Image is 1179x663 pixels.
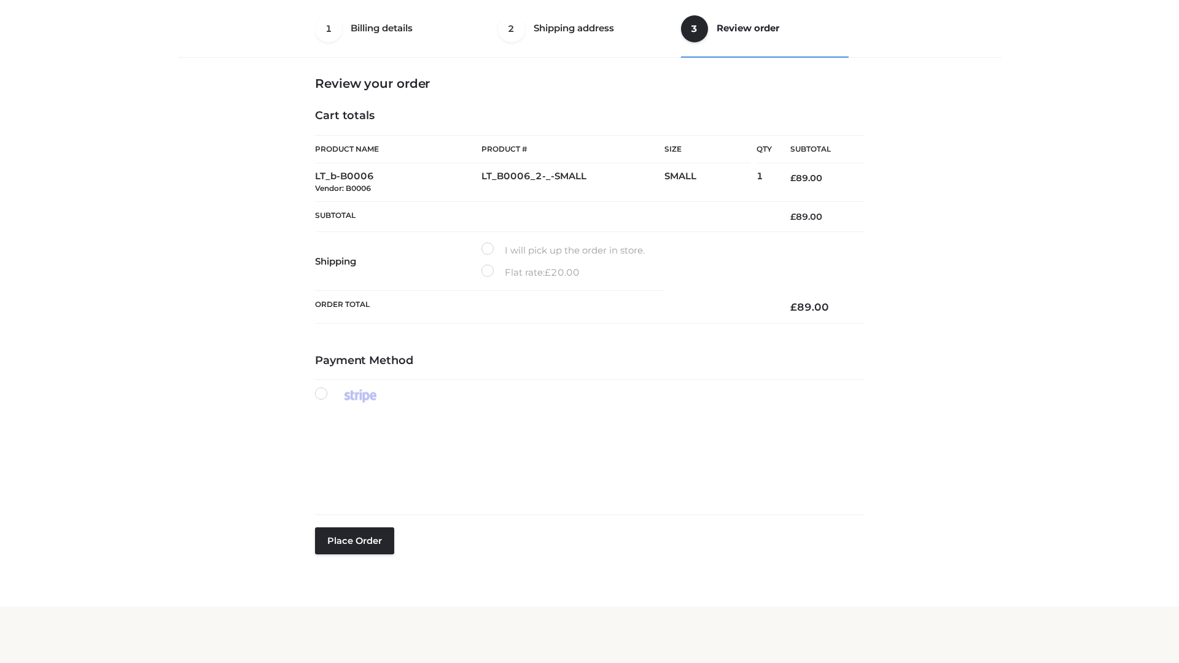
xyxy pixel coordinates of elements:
[315,76,864,91] h3: Review your order
[481,135,664,163] th: Product #
[315,109,864,123] h4: Cart totals
[481,242,645,258] label: I will pick up the order in store.
[790,211,822,222] bdi: 89.00
[790,173,796,184] span: £
[315,163,481,202] td: LT_b-B0006
[664,163,757,202] td: SMALL
[790,173,822,184] bdi: 89.00
[315,184,371,193] small: Vendor: B0006
[481,163,664,202] td: LT_B0006_2-_-SMALL
[772,136,864,163] th: Subtotal
[315,135,481,163] th: Product Name
[664,136,750,163] th: Size
[313,416,862,494] iframe: Secure payment input frame
[315,354,864,368] h4: Payment Method
[315,291,772,324] th: Order Total
[757,135,772,163] th: Qty
[757,163,772,202] td: 1
[315,527,394,554] button: Place order
[790,211,796,222] span: £
[545,266,551,278] span: £
[315,201,772,231] th: Subtotal
[790,301,797,313] span: £
[315,232,481,291] th: Shipping
[545,266,580,278] bdi: 20.00
[481,265,580,281] label: Flat rate:
[790,301,829,313] bdi: 89.00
